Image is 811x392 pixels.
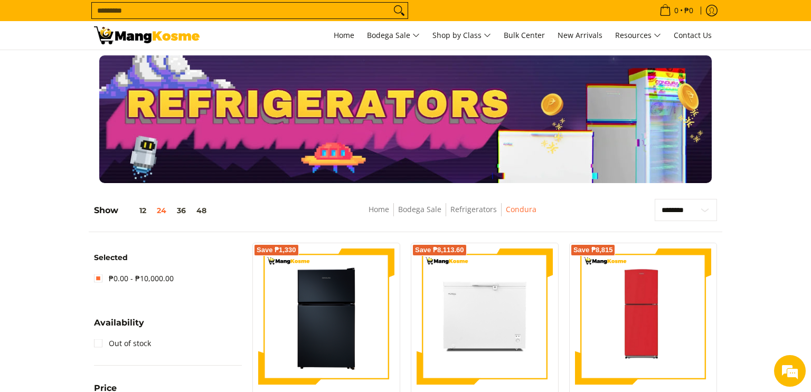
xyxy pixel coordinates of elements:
[417,248,553,385] img: Condura 7 Cu. Ft. Negosyo Pro, Chest Freezer Refrigerator, White CCF200L-R (Class B)
[94,319,144,327] span: Availability
[656,5,696,16] span: •
[427,21,496,50] a: Shop by Class
[552,21,608,50] a: New Arrivals
[334,30,354,40] span: Home
[498,21,550,50] a: Bulk Center
[610,21,666,50] a: Resources
[369,204,389,214] a: Home
[293,203,611,227] nav: Breadcrumbs
[210,21,717,50] nav: Main Menu
[328,21,360,50] a: Home
[674,30,712,40] span: Contact Us
[257,247,296,253] span: Save ₱1,330
[673,7,680,14] span: 0
[668,21,717,50] a: Contact Us
[391,3,408,18] button: Search
[575,248,711,385] img: Condura 7.2 Cu. Ft. Manual Defrost Refrigerator, Red, CTD204MN-R (Class B)
[258,248,394,385] img: Condura 3.1 Cu. Ft .Two Door, Manual Defrost, Personal Refrigerator, Black Glass, CPR90TD (Class A)
[94,270,174,287] a: ₱0.00 - ₱10,000.00
[94,26,200,44] img: Bodega Sale Refrigerator l Mang Kosme: Home Appliances Warehouse Sale Condura
[362,21,425,50] a: Bodega Sale
[367,29,420,42] span: Bodega Sale
[118,206,152,215] button: 12
[573,247,613,253] span: Save ₱8,815
[94,319,144,335] summary: Open
[94,253,242,263] h6: Selected
[172,206,191,215] button: 36
[191,206,212,215] button: 48
[415,247,464,253] span: Save ₱8,113.60
[152,206,172,215] button: 24
[504,30,545,40] span: Bulk Center
[432,29,491,42] span: Shop by Class
[683,7,695,14] span: ₱0
[615,29,661,42] span: Resources
[558,30,602,40] span: New Arrivals
[94,335,151,352] a: Out of stock
[398,204,441,214] a: Bodega Sale
[94,205,212,216] h5: Show
[450,204,497,214] a: Refrigerators
[506,203,536,216] span: Condura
